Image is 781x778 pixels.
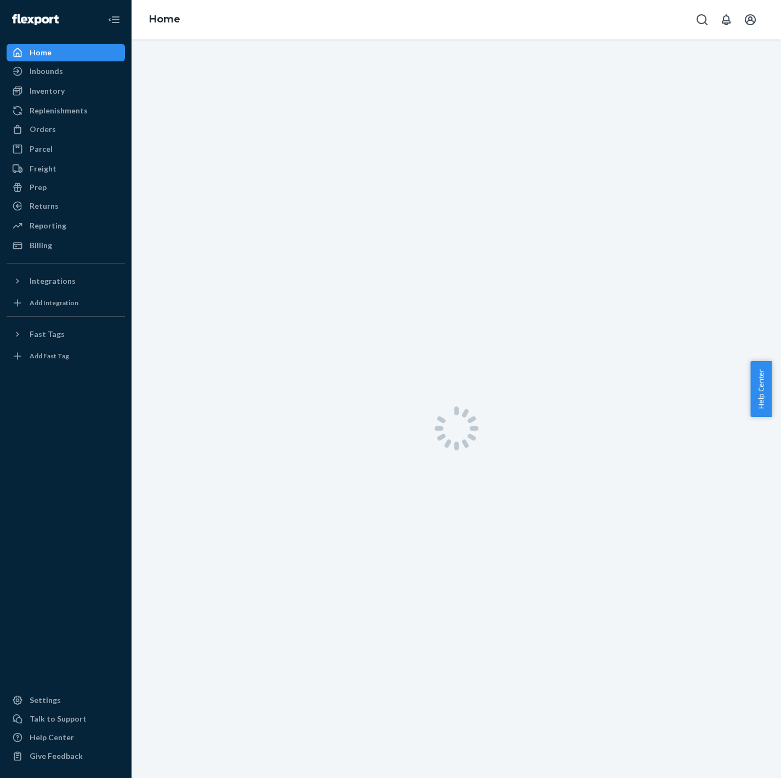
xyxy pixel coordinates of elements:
ol: breadcrumbs [140,4,189,36]
div: Prep [30,182,47,193]
a: Help Center [7,729,125,746]
a: Returns [7,197,125,215]
button: Open notifications [715,9,737,31]
a: Home [149,13,180,25]
button: Give Feedback [7,747,125,765]
a: Prep [7,179,125,196]
div: Fast Tags [30,329,65,340]
div: Give Feedback [30,751,83,762]
div: Talk to Support [30,713,87,724]
div: Freight [30,163,56,174]
div: Settings [30,695,61,706]
div: Add Integration [30,298,78,307]
button: Open account menu [739,9,761,31]
a: Add Integration [7,294,125,312]
a: Orders [7,121,125,138]
div: Add Fast Tag [30,351,69,361]
button: Close Navigation [103,9,125,31]
button: Open Search Box [691,9,713,31]
a: Add Fast Tag [7,347,125,365]
a: Home [7,44,125,61]
div: Reporting [30,220,66,231]
a: Settings [7,691,125,709]
div: Parcel [30,144,53,155]
div: Home [30,47,52,58]
button: Integrations [7,272,125,290]
div: Inventory [30,85,65,96]
div: Inbounds [30,66,63,77]
div: Integrations [30,276,76,287]
button: Talk to Support [7,710,125,728]
div: Billing [30,240,52,251]
a: Inventory [7,82,125,100]
a: Parcel [7,140,125,158]
img: Flexport logo [12,14,59,25]
div: Returns [30,201,59,211]
a: Freight [7,160,125,178]
a: Billing [7,237,125,254]
button: Fast Tags [7,325,125,343]
button: Help Center [750,361,772,417]
div: Orders [30,124,56,135]
a: Reporting [7,217,125,234]
a: Inbounds [7,62,125,80]
div: Help Center [30,732,74,743]
div: Replenishments [30,105,88,116]
a: Replenishments [7,102,125,119]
